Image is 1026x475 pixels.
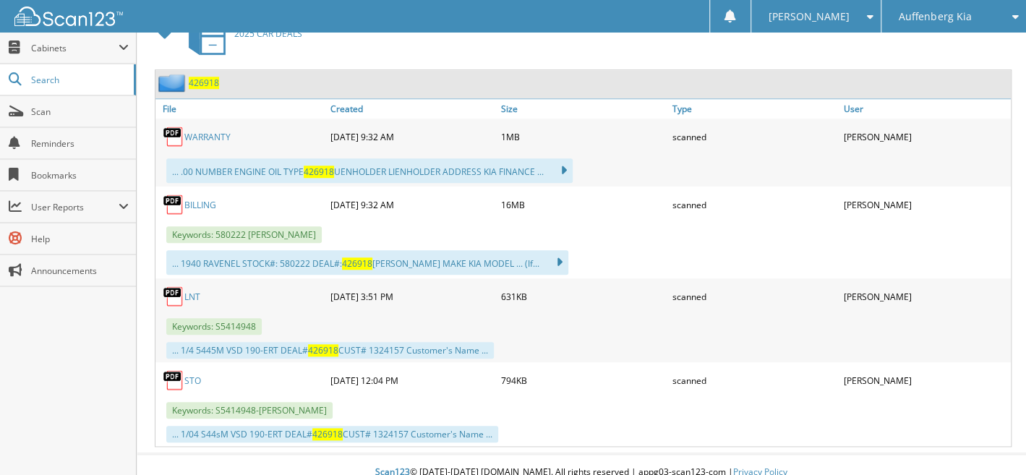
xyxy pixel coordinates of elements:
span: 426918 [304,166,334,178]
span: 2025 CAR DEALS [234,27,302,40]
div: [PERSON_NAME] [839,366,1011,395]
div: scanned [669,282,840,311]
div: scanned [669,366,840,395]
div: [DATE] 12:04 PM [327,366,498,395]
span: Help [31,233,129,245]
iframe: Chat Widget [954,406,1026,475]
div: [DATE] 9:32 AM [327,190,498,219]
span: Keywords: S5414948 [166,318,262,335]
span: Auffenberg Kia [899,12,971,21]
div: scanned [669,190,840,219]
span: User Reports [31,201,119,213]
img: PDF.png [163,126,184,147]
span: Search [31,74,127,86]
span: Keywords: S5414948-[PERSON_NAME] [166,402,333,419]
a: BILLING [184,199,216,211]
div: ... 1940 RAVENEL STOCK#: 580222 DEAL#: [PERSON_NAME] MAKE KIA MODEL ... (If... [166,250,568,275]
div: [DATE] 9:32 AM [327,122,498,151]
a: STO [184,375,201,387]
a: 426918 [189,77,219,89]
span: [PERSON_NAME] [769,12,850,21]
a: 2025 CAR DEALS [180,5,302,62]
a: File [155,99,327,119]
span: 426918 [342,257,372,270]
div: 794KB [497,366,669,395]
div: 16MB [497,190,669,219]
span: 426918 [308,344,338,356]
img: PDF.png [163,286,184,307]
div: ... .00 NUMBER ENGINE OIL TYPE UENHOLDER LIENHOLDER ADDRESS KIA FINANCE ... [166,158,573,183]
div: ... 1/04 S44sM VSD 190-ERT DEAL# CUST# 1324157 Customer's Name ... [166,426,498,442]
span: Bookmarks [31,169,129,181]
div: scanned [669,122,840,151]
img: scan123-logo-white.svg [14,7,123,26]
img: PDF.png [163,369,184,391]
div: ... 1/4 5445M VSD 190-ERT DEAL# CUST# 1324157 Customer's Name ... [166,342,494,359]
span: Reminders [31,137,129,150]
a: Size [497,99,669,119]
div: [PERSON_NAME] [839,122,1011,151]
span: 426918 [312,428,343,440]
img: PDF.png [163,194,184,215]
div: [PERSON_NAME] [839,282,1011,311]
a: LNT [184,291,200,303]
span: Cabinets [31,42,119,54]
a: Type [669,99,840,119]
a: WARRANTY [184,131,231,143]
div: 1MB [497,122,669,151]
span: Keywords: 580222 [PERSON_NAME] [166,226,322,243]
div: 631KB [497,282,669,311]
span: Announcements [31,265,129,277]
span: Scan [31,106,129,118]
a: Created [327,99,498,119]
a: User [839,99,1011,119]
img: folder2.png [158,74,189,92]
div: [DATE] 3:51 PM [327,282,498,311]
div: [PERSON_NAME] [839,190,1011,219]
